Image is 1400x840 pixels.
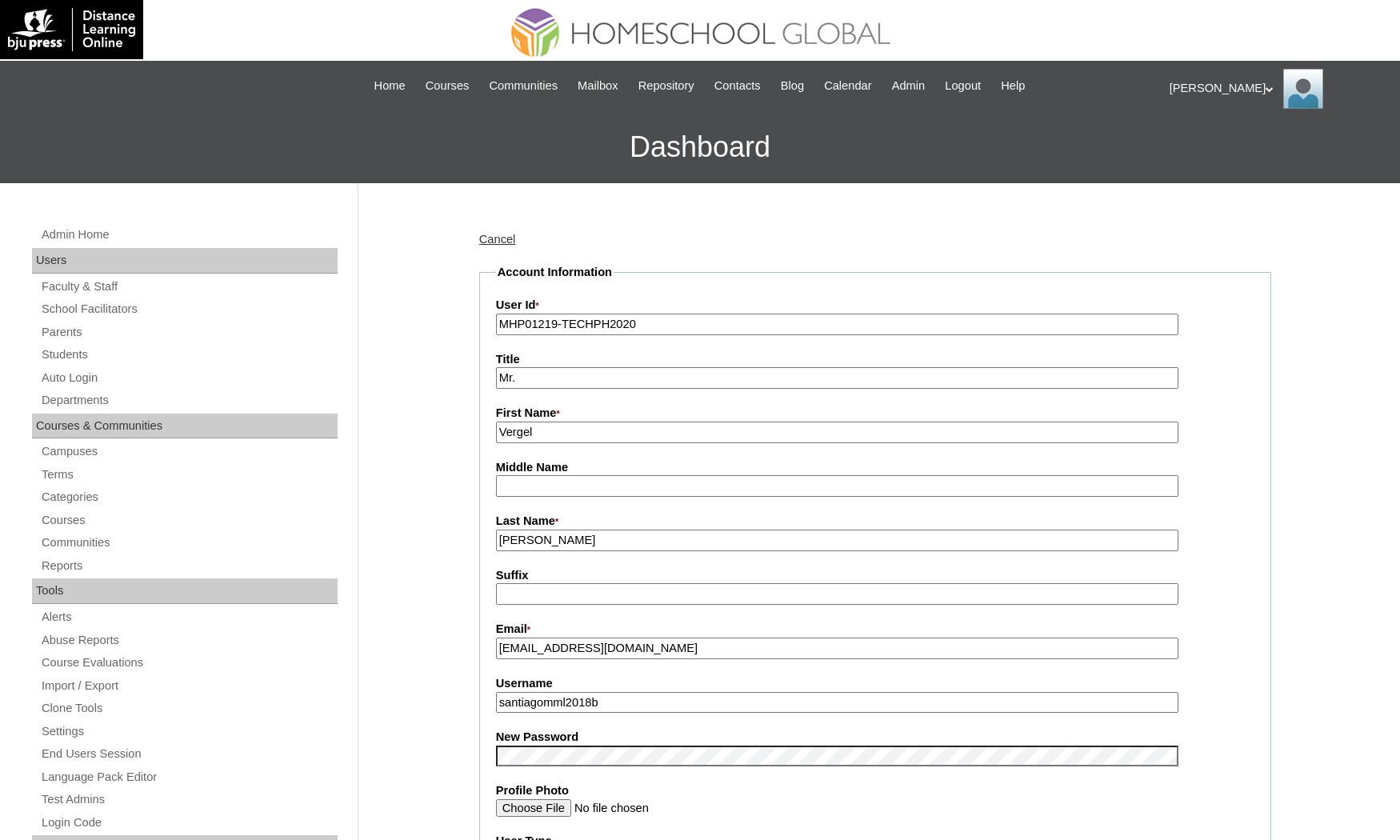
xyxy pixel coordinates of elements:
[993,77,1033,95] a: Help
[496,675,1254,692] label: Username
[40,722,338,742] a: Settings
[40,607,338,627] a: Alerts
[496,297,1254,314] label: User Id
[426,77,470,95] span: Courses
[418,77,478,95] a: Courses
[638,77,694,95] span: Repository
[496,782,1254,799] label: Profile Photo
[40,299,338,319] a: School Facilitators
[40,345,338,365] a: Students
[40,813,338,833] a: Login Code
[40,630,338,650] a: Abuse Reports
[40,767,338,787] a: Language Pack Editor
[40,510,338,530] a: Courses
[824,77,871,95] span: Calendar
[1001,77,1025,95] span: Help
[578,77,618,95] span: Mailbox
[937,77,989,95] a: Logout
[496,459,1254,476] label: Middle Name
[773,77,812,95] a: Blog
[781,77,804,95] span: Blog
[32,248,338,274] div: Users
[40,487,338,507] a: Categories
[496,729,1254,746] label: New Password
[496,264,614,281] legend: Account Information
[40,653,338,673] a: Course Evaluations
[40,465,338,485] a: Terms
[40,744,338,764] a: End Users Session
[40,368,338,388] a: Auto Login
[1283,69,1323,109] img: Ariane Ebuen
[40,790,338,810] a: Test Admins
[32,414,338,439] div: Courses & Communities
[706,77,769,95] a: Contacts
[374,77,406,95] span: Home
[481,77,566,95] a: Communities
[40,698,338,718] a: Clone Tools
[40,390,338,410] a: Departments
[496,567,1254,584] label: Suffix
[40,533,338,553] a: Communities
[40,442,338,462] a: Campuses
[32,578,338,604] div: Tools
[8,111,1392,183] h3: Dashboard
[630,77,702,95] a: Repository
[40,225,338,245] a: Admin Home
[570,77,626,95] a: Mailbox
[496,621,1254,638] label: Email
[8,8,135,51] img: logo-white.png
[496,351,1254,368] label: Title
[714,77,761,95] span: Contacts
[489,77,558,95] span: Communities
[40,322,338,342] a: Parents
[496,513,1254,530] label: Last Name
[496,405,1254,422] label: First Name
[40,676,338,696] a: Import / Export
[945,77,981,95] span: Logout
[479,233,516,246] a: Cancel
[884,77,934,95] a: Admin
[1170,69,1384,109] div: [PERSON_NAME]
[40,556,338,576] a: Reports
[816,77,879,95] a: Calendar
[366,77,414,95] a: Home
[40,277,338,297] a: Faculty & Staff
[892,77,926,95] span: Admin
